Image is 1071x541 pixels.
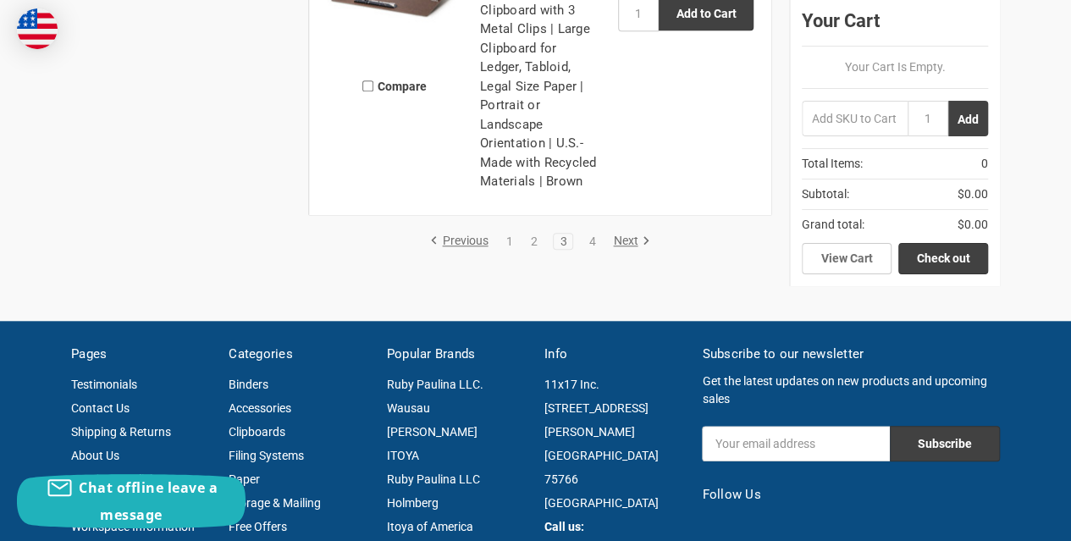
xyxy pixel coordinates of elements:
[387,425,478,439] a: [PERSON_NAME]
[607,234,650,249] a: Next
[71,345,211,364] h5: Pages
[958,216,988,234] span: $0.00
[387,378,483,391] a: Ruby Paulina LLC.
[802,6,988,47] div: Your Cart
[362,80,373,91] input: Compare
[582,235,601,247] a: 4
[948,101,988,136] button: Add
[327,72,462,100] label: Compare
[802,185,849,203] span: Subtotal:
[802,243,892,275] a: View Cart
[802,101,908,136] input: Add SKU to Cart
[387,472,480,486] a: Ruby Paulina LLC
[554,235,572,247] a: 3
[71,425,171,439] a: Shipping & Returns
[229,425,285,439] a: Clipboards
[702,485,1000,505] h5: Follow Us
[17,474,246,528] button: Chat offline leave a message
[702,373,1000,408] p: Get the latest updates on new products and upcoming sales
[544,373,684,515] address: 11x17 Inc. [STREET_ADDRESS][PERSON_NAME] [GEOGRAPHIC_DATA] 75766 [GEOGRAPHIC_DATA]
[387,345,527,364] h5: Popular Brands
[229,496,321,510] a: Storage & Mailing
[544,345,684,364] h5: Info
[17,8,58,49] img: duty and tax information for United States
[898,243,988,275] a: Check out
[802,216,864,234] span: Grand total:
[229,449,304,462] a: Filing Systems
[71,449,119,462] a: About Us
[524,235,543,247] a: 2
[702,345,1000,364] h5: Subscribe to our newsletter
[71,401,130,415] a: Contact Us
[229,345,368,364] h5: Categories
[229,401,291,415] a: Accessories
[387,520,473,533] a: Itoya of America
[802,58,988,76] p: Your Cart Is Empty.
[890,426,1000,461] input: Subscribe
[702,426,890,461] input: Your email address
[981,155,988,173] span: 0
[387,449,419,462] a: ITOYA
[802,155,863,173] span: Total Items:
[229,520,287,533] a: Free Offers
[387,401,430,415] a: Wausau
[79,478,218,524] span: Chat offline leave a message
[958,185,988,203] span: $0.00
[387,496,439,510] a: Holmberg
[71,378,137,391] a: Testimonials
[500,235,518,247] a: 1
[429,234,494,249] a: Previous
[229,378,268,391] a: Binders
